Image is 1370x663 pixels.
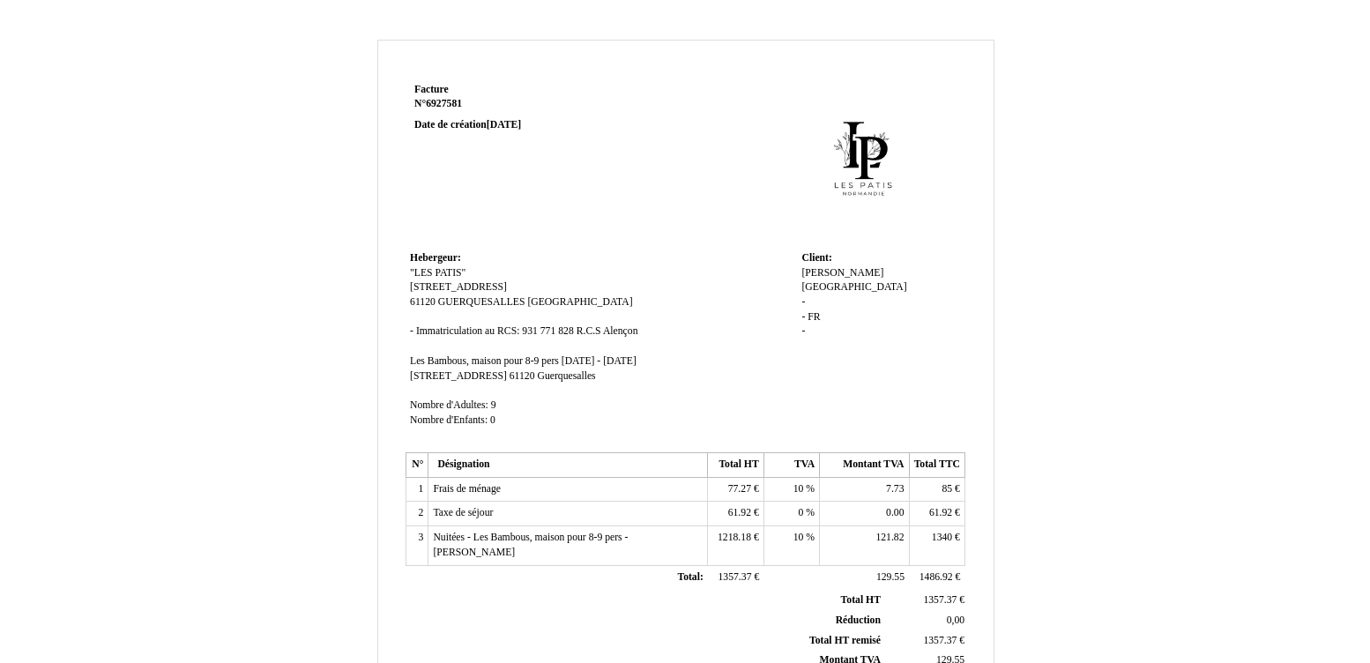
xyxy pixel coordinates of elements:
td: € [909,502,964,526]
span: [STREET_ADDRESS] [410,281,507,293]
th: Total TTC [909,453,964,478]
span: 6927581 [426,98,462,109]
span: Client: [801,252,831,264]
span: Frais de ménage [433,483,501,495]
span: Nombre d'Adultes: [410,399,488,411]
td: 3 [406,526,428,565]
td: % [763,502,819,526]
span: - [801,325,805,337]
span: Total HT [841,594,881,606]
td: € [708,526,763,565]
span: Guerquesalles [537,370,595,382]
td: € [909,565,964,590]
span: - [801,296,805,308]
span: [GEOGRAPHIC_DATA] [527,296,632,308]
span: 129.55 [876,571,905,583]
strong: Date de création [414,119,521,130]
span: 10 [793,483,804,495]
span: [STREET_ADDRESS] [410,370,507,382]
span: GUERQUESALLES [438,296,525,308]
span: 0 [799,507,804,518]
span: Les Bambous, maison pour 8-9 pers [410,355,559,367]
span: Nuitées - Les Bambous, maison pour 8-9 pers - [PERSON_NAME] [433,532,628,558]
span: - [410,325,413,337]
span: 9 [491,399,496,411]
span: 77.27 [728,483,751,495]
span: Total HT remisé [809,635,881,646]
span: 1486.92 [920,571,953,583]
span: 7.73 [886,483,904,495]
span: 61120 [410,296,436,308]
th: N° [406,453,428,478]
td: € [708,477,763,502]
span: 61.92 [728,507,751,518]
span: - [801,311,805,323]
span: 61.92 [929,507,952,518]
td: 1 [406,477,428,502]
span: 0.00 [886,507,904,518]
span: 0,00 [947,615,964,626]
span: Réduction [836,615,881,626]
td: 2 [406,502,428,526]
span: Hebergeur: [410,252,461,264]
strong: N° [414,97,625,111]
span: 1357.37 [718,571,751,583]
img: logo [765,83,961,215]
span: 61120 [510,370,535,382]
span: 1357.37 [923,594,957,606]
th: Désignation [428,453,708,478]
span: FR [808,311,820,323]
td: € [708,502,763,526]
th: Montant TVA [820,453,909,478]
span: 1218.18 [718,532,751,543]
span: 1357.37 [923,635,957,646]
span: [DATE] - [DATE] [562,355,637,367]
td: € [884,591,968,610]
span: "LES PATIS" [410,267,465,279]
span: 85 [942,483,952,495]
td: € [909,477,964,502]
span: 1340 [932,532,952,543]
td: € [909,526,964,565]
td: % [763,477,819,502]
span: [GEOGRAPHIC_DATA] [801,281,906,293]
span: [DATE] [487,119,521,130]
span: Nombre d'Enfants: [410,414,488,426]
span: 121.82 [875,532,904,543]
td: € [708,565,763,590]
span: [PERSON_NAME] [801,267,883,279]
span: Immatriculation au RCS: 931 771 828 R.C.S Alençon [416,325,638,337]
th: Total HT [708,453,763,478]
span: Facture [414,84,449,95]
td: % [763,526,819,565]
th: TVA [763,453,819,478]
span: 10 [793,532,804,543]
span: 0 [490,414,495,426]
td: € [884,630,968,651]
span: Taxe de séjour [433,507,493,518]
span: Total: [677,571,703,583]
